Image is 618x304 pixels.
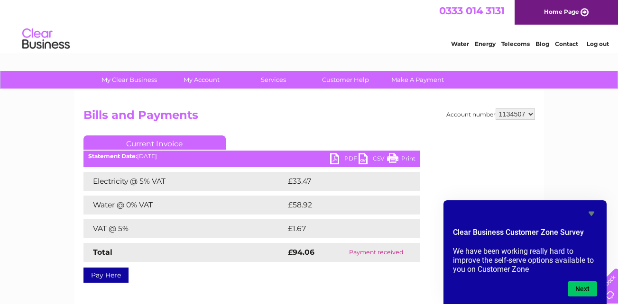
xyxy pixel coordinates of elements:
strong: £94.06 [288,248,314,257]
a: 0333 014 3131 [439,5,505,17]
div: [DATE] [83,153,420,160]
td: £58.92 [286,196,401,215]
a: Telecoms [501,40,530,47]
a: Customer Help [306,71,385,89]
a: Water [451,40,469,47]
button: Next question [568,281,597,296]
a: Current Invoice [83,135,226,150]
a: My Account [162,71,240,89]
a: CSV [359,153,387,167]
a: PDF [330,153,359,167]
img: logo.png [22,25,70,54]
button: Hide survey [586,208,597,219]
div: Clear Business Customer Zone Survey [453,208,597,296]
td: Electricity @ 5% VAT [83,172,286,191]
strong: Total [93,248,112,257]
a: Make A Payment [378,71,457,89]
td: £1.67 [286,219,397,238]
div: Account number [446,108,535,120]
p: We have been working really hard to improve the self-serve options available to you on Customer Zone [453,247,597,274]
b: Statement Date: [88,152,137,160]
td: Payment received [332,243,420,262]
a: Pay Here [83,268,129,283]
a: Blog [535,40,549,47]
td: VAT @ 5% [83,219,286,238]
a: Contact [555,40,578,47]
a: Print [387,153,415,167]
td: £33.47 [286,172,401,191]
a: Services [234,71,313,89]
td: Water @ 0% VAT [83,196,286,215]
a: Energy [475,40,496,47]
h2: Bills and Payments [83,108,535,126]
div: Clear Business is a trading name of Verastar Limited (registered in [GEOGRAPHIC_DATA] No. 3667643... [85,5,534,46]
h2: Clear Business Customer Zone Survey [453,227,597,243]
a: Log out [587,40,609,47]
a: My Clear Business [90,71,168,89]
